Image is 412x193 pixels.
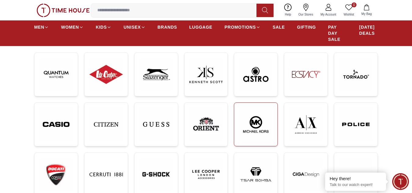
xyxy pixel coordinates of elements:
[34,22,49,33] a: MEN
[297,24,316,30] span: GIFTING
[339,58,373,91] img: ...
[239,58,273,91] img: ...
[124,22,145,33] a: UNISEX
[289,108,323,141] img: ...
[96,22,111,33] a: KIDS
[189,22,213,33] a: LUGGAGE
[341,12,356,17] span: Wishlist
[189,108,223,141] img: ...
[328,22,347,45] a: PAY DAY SALE
[89,158,123,191] img: ...
[124,24,141,30] span: UNISEX
[359,12,374,16] span: My Bag
[239,108,273,141] img: ...
[158,22,177,33] a: BRANDS
[39,158,73,191] img: ...
[281,2,295,18] a: Help
[282,12,294,17] span: Help
[189,58,223,91] img: ...
[189,158,223,191] img: ...
[89,108,123,141] img: ...
[295,2,317,18] a: Our Stores
[289,58,323,91] img: ...
[359,22,378,39] a: [DATE] DEALS
[340,2,358,18] a: 0Wishlist
[273,22,285,33] a: SALE
[224,22,260,33] a: PROMOTIONS
[139,108,173,141] img: ...
[328,24,347,42] span: PAY DAY SALE
[34,24,44,30] span: MEN
[330,176,382,182] div: Hey there!
[61,24,79,30] span: WOMEN
[339,108,373,141] img: ...
[37,4,90,17] img: ...
[339,158,373,191] img: ...
[318,12,339,17] span: My Account
[358,3,375,17] button: My Bag
[352,2,356,7] span: 0
[224,24,256,30] span: PROMOTIONS
[39,58,73,91] img: ...
[96,24,107,30] span: KIDS
[239,158,273,191] img: ...
[392,173,409,190] div: Chat Widget
[359,24,378,36] span: [DATE] DEALS
[89,58,123,91] img: ...
[61,22,84,33] a: WOMEN
[158,24,177,30] span: BRANDS
[39,108,73,141] img: ...
[330,182,382,188] p: Talk to our watch expert!
[296,12,316,17] span: Our Stores
[139,158,173,191] img: ...
[273,24,285,30] span: SALE
[297,22,316,33] a: GIFTING
[189,24,213,30] span: LUGGAGE
[289,158,323,191] img: ...
[139,58,173,91] img: ...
